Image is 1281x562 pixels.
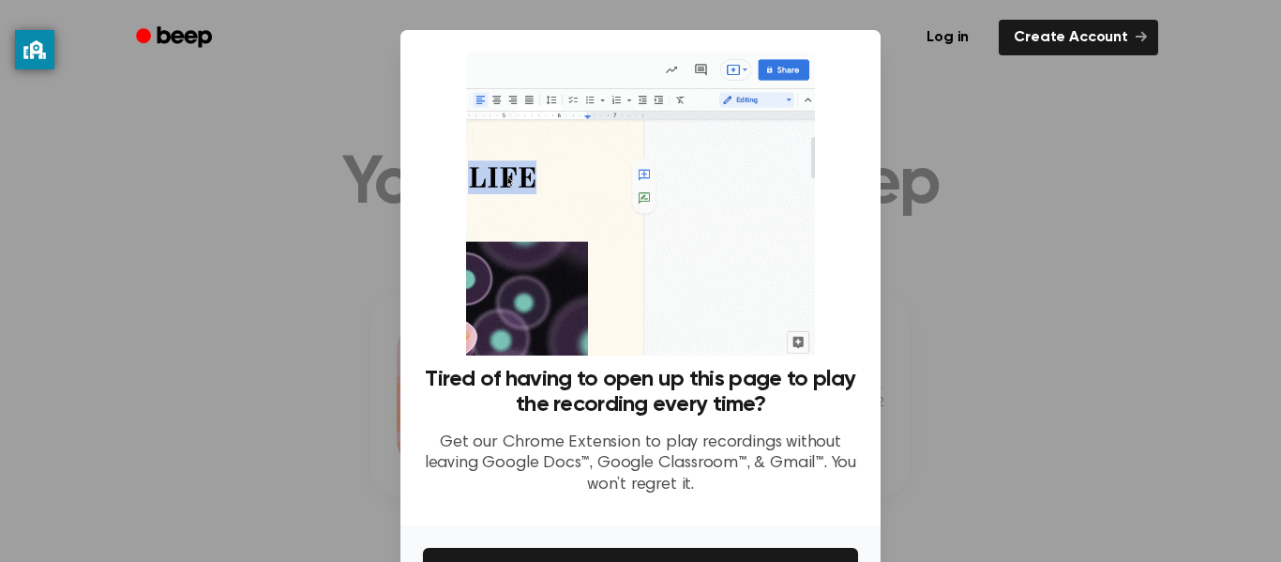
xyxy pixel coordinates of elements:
[466,53,814,356] img: Beep extension in action
[423,367,858,418] h3: Tired of having to open up this page to play the recording every time?
[15,30,54,69] button: privacy banner
[908,16,987,59] a: Log in
[123,20,229,56] a: Beep
[999,20,1158,55] a: Create Account
[423,433,858,496] p: Get our Chrome Extension to play recordings without leaving Google Docs™, Google Classroom™, & Gm...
